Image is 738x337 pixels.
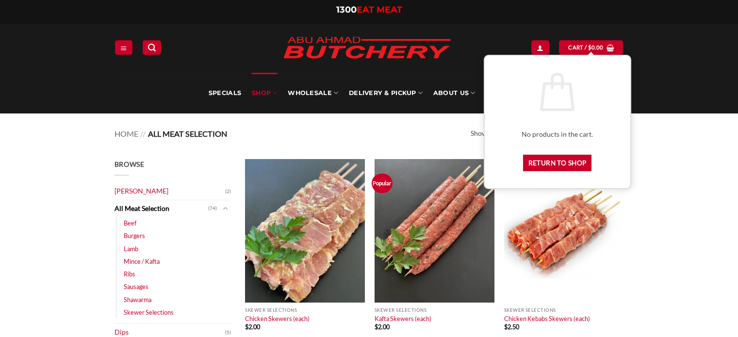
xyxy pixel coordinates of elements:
img: Abu Ahmad Butchery [275,30,459,67]
span: EAT MEAT [357,4,402,15]
a: Home [115,129,138,138]
a: [PERSON_NAME] [115,183,225,200]
span: All Meat Selection [148,129,227,138]
a: Burgers [124,229,145,242]
a: Lamb [124,242,138,255]
a: Sausages [124,280,148,293]
a: About Us [433,73,475,113]
p: Showing all 74 results [471,128,536,139]
span: 1300 [336,4,357,15]
span: $ [245,323,248,331]
a: Menu [115,40,132,54]
a: Shawarma [124,293,151,306]
img: Chicken Kebabs Skewers [504,159,624,303]
a: 1300EAT MEAT [336,4,402,15]
a: All Meat Selection [115,200,208,217]
bdi: 2.00 [245,323,260,331]
p: No products in the cart. [494,129,621,140]
button: Toggle [219,203,231,214]
p: Skewer Selections [504,307,624,313]
span: // [140,129,146,138]
a: Wholesale [288,73,338,113]
bdi: 2.50 [504,323,519,331]
a: Chicken Skewers (each) [245,315,310,322]
span: (74) [208,201,217,216]
a: Mince / Kafta [124,255,160,268]
span: $ [375,323,378,331]
a: Search [143,40,161,54]
a: Kafta Skewers (each) [375,315,431,322]
a: Delivery & Pickup [349,73,423,113]
span: Browse [115,160,145,168]
span: $ [588,43,591,52]
p: Skewer Selections [245,307,365,313]
a: Return to shop [523,155,592,172]
a: Beef [124,217,136,229]
bdi: 0.00 [588,44,604,50]
p: Skewer Selections [375,307,494,313]
span: (2) [225,184,231,199]
a: Skewer Selections [124,306,174,319]
img: Kafta Skewers [375,159,494,303]
a: Specials [209,73,241,113]
bdi: 2.00 [375,323,390,331]
img: Chicken Skewers [245,159,365,303]
span: $ [504,323,508,331]
a: Ribs [124,268,135,280]
span: Cart / [568,43,603,52]
a: View cart [559,40,623,54]
a: Chicken Kebabs Skewers (each) [504,315,590,322]
a: SHOP [252,73,277,113]
a: Login [531,40,549,54]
